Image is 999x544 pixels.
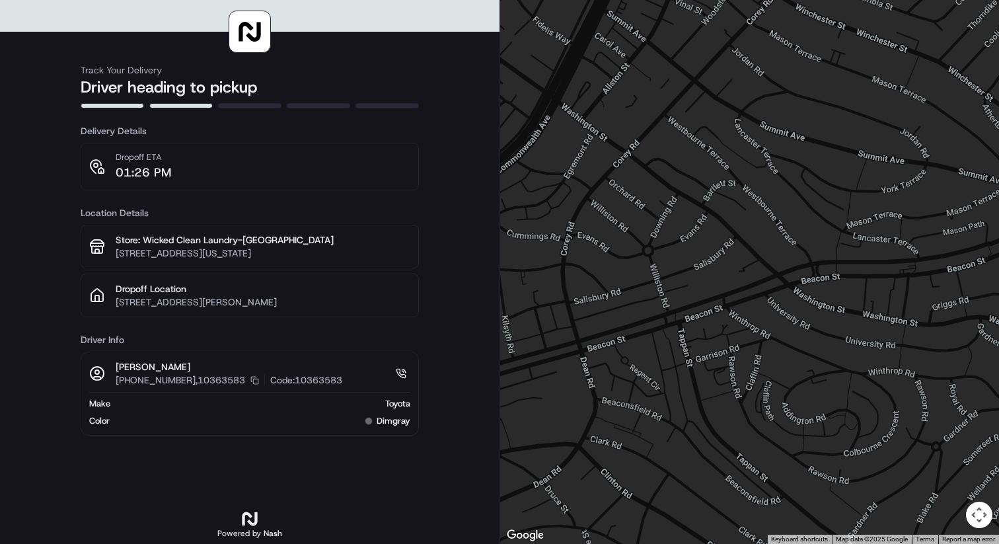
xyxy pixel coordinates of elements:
h3: Driver Info [81,333,419,346]
p: 01:26 PM [116,163,171,182]
p: Dropoff ETA [116,151,171,163]
a: Open this area in Google Maps (opens a new window) [503,527,547,544]
span: Make [89,398,110,410]
img: Google [503,527,547,544]
h3: Location Details [81,206,419,219]
h3: Delivery Details [81,124,419,137]
button: Keyboard shortcuts [771,535,828,544]
span: Color [89,415,110,427]
a: Report a map error [942,535,995,543]
h3: Track Your Delivery [81,63,419,77]
p: Dropoff Location [116,282,410,295]
h2: Driver heading to pickup [81,77,419,98]
h2: Powered by [217,528,282,539]
p: [STREET_ADDRESS][US_STATE] [116,247,410,260]
p: [PHONE_NUMBER],10363583 [116,373,245,387]
span: Map data ©2025 Google [836,535,908,543]
span: dimgray [377,415,410,427]
p: Store: Wicked Clean Laundry-[GEOGRAPHIC_DATA] [116,233,410,247]
p: [PERSON_NAME] [116,360,342,373]
span: Nash [264,528,282,539]
button: Map camera controls [966,502,992,528]
p: Code: 10363583 [270,373,342,387]
p: [STREET_ADDRESS][PERSON_NAME] [116,295,410,309]
a: Terms (opens in new tab) [916,535,934,543]
span: Toyota [385,398,410,410]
